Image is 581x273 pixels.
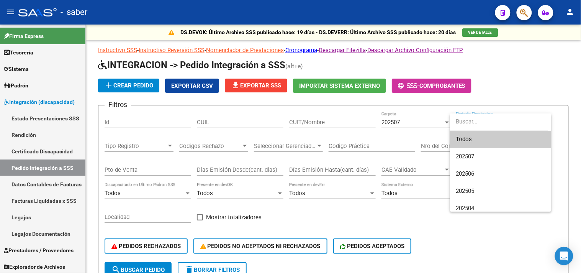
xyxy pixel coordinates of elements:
[456,205,475,212] span: 202504
[456,187,475,194] span: 202505
[456,153,475,160] span: 202507
[555,247,573,265] div: Open Intercom Messenger
[456,131,545,148] span: Todos
[456,170,475,177] span: 202506
[450,113,548,130] input: dropdown search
